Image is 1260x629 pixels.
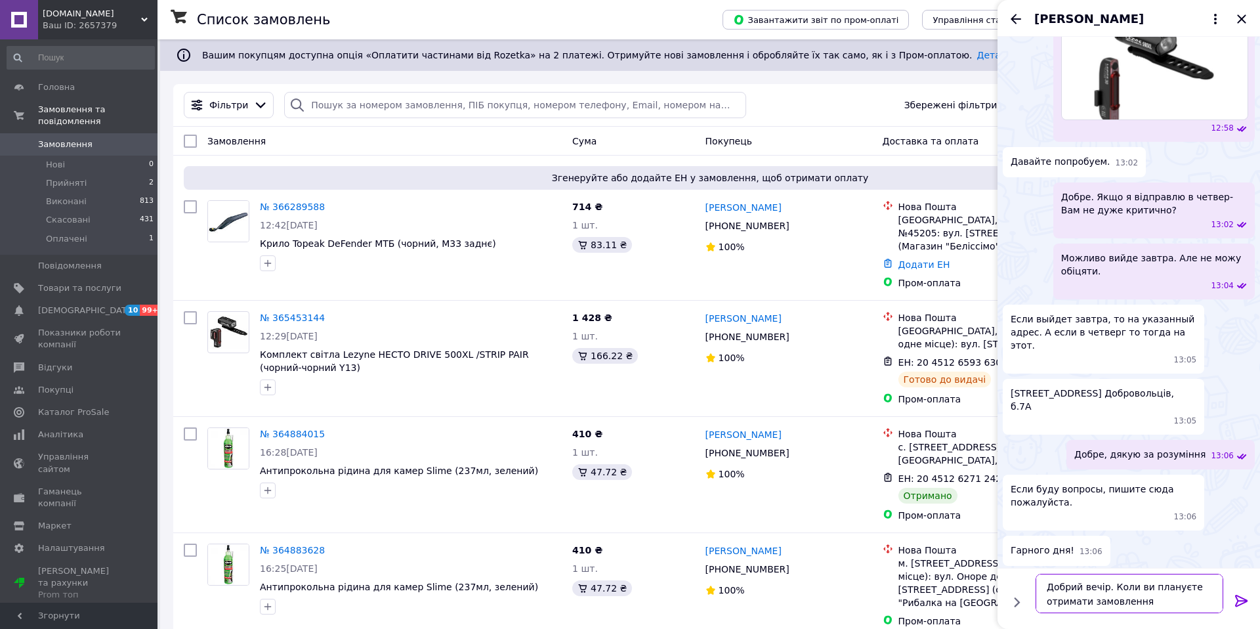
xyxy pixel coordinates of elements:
span: Маркет [38,520,72,532]
span: 13:05 07.10.2025 [1174,416,1197,427]
span: Завантажити звіт по пром-оплаті [733,14,898,26]
span: 410 ₴ [572,429,602,439]
div: [PHONE_NUMBER] [703,444,792,462]
a: Антипрокольна рідина для камер Slime (237мл, зелений) [260,466,538,476]
span: Прийняті [46,177,87,189]
h1: Список замовлень [197,12,330,28]
span: [STREET_ADDRESS] Добровольців, б.7А [1011,387,1196,413]
span: Давайте попробуем. [1011,155,1110,169]
div: Пром-оплата [898,615,1085,628]
img: Фото товару [208,201,249,242]
span: Покупці [38,384,73,396]
span: 13:06 07.10.2025 [1080,546,1102,557]
span: 1 428 ₴ [572,313,612,323]
a: [PERSON_NAME] [705,312,782,325]
span: Добре, дякую за розуміння [1074,448,1206,462]
div: 47.72 ₴ [572,580,632,596]
span: Добре. Якщо я відправлю в четвер- Вам не дуже критично? [1061,190,1247,217]
a: № 365453144 [260,313,325,323]
div: Пром-оплата [898,509,1085,522]
div: 47.72 ₴ [572,464,632,480]
a: Комплект світла Lezyne HECTO DRIVE 500XL /STRIP PAIR (чорний-чорний Y13) [260,349,529,373]
span: Товари та послуги [38,282,121,294]
span: Відгуки [38,362,72,374]
span: 16:25[DATE] [260,563,318,574]
input: Пошук за номером замовлення, ПІБ покупця, номером телефону, Email, номером накладної [284,92,746,118]
div: Нова Пошта [898,311,1085,324]
a: Додати ЕН [898,259,950,270]
div: Ваш ID: 2657379 [43,20,157,32]
a: Фото товару [207,200,249,242]
span: 714 ₴ [572,202,602,212]
a: Фото товару [207,427,249,469]
span: 1 [149,233,154,245]
span: Виконані [46,196,87,207]
div: Нова Пошта [898,544,1085,557]
span: Згенеруйте або додайте ЕН у замовлення, щоб отримати оплату [189,171,1231,184]
span: Вашим покупцям доступна опція «Оплатити частинами від Rozetka» на 2 платежі. Отримуйте нові замов... [202,50,1034,60]
span: Скасовані [46,214,91,226]
img: ᐅ Комплект світла Lezyne HECTO ... [1061,20,1248,120]
span: Доставка та оплата [883,136,979,146]
span: 12:42[DATE] [260,220,318,230]
span: Можливо вийде завтра. Але не можу обіцяти. [1061,251,1247,278]
span: 410 ₴ [572,545,602,555]
img: Фото товару [208,315,249,349]
div: Пром-оплата [898,276,1085,290]
span: 1 шт. [572,563,598,574]
span: 12:29[DATE] [260,331,318,341]
div: Нова Пошта [898,200,1085,213]
span: Збережені фільтри: [904,98,1000,112]
span: Замовлення [38,139,93,150]
div: [PHONE_NUMBER] [703,328,792,346]
a: № 366289588 [260,202,325,212]
span: Оплачені [46,233,87,245]
span: 13:02 07.10.2025 [1116,158,1139,169]
span: Cума [572,136,597,146]
button: Показати кнопки [1008,594,1025,611]
span: 13:06 07.10.2025 [1211,450,1234,462]
span: 100% [719,469,745,479]
span: 431 [140,214,154,226]
div: Отримано [898,488,957,504]
a: [PERSON_NAME] [705,428,782,441]
div: с. [STREET_ADDRESS]: вул. [GEOGRAPHIC_DATA], 18 [898,441,1085,467]
div: [PHONE_NUMBER] [703,560,792,578]
img: Фото товару [208,428,249,469]
span: Если выйдет завтра, то на указанный адрес. А если в четверг то тогда на этот. [1011,313,1196,352]
button: Завантажити звіт по пром-оплаті [723,10,909,30]
span: 813 [140,196,154,207]
div: Нова Пошта [898,427,1085,441]
span: 12:58 07.10.2025 [1211,123,1234,134]
span: Если буду вопросы, пишите сюда пожалуйста. [1011,483,1196,509]
span: Налаштування [38,542,105,554]
span: 1 шт. [572,331,598,341]
span: 100% [719,585,745,596]
span: 16:28[DATE] [260,447,318,458]
span: Повідомлення [38,260,102,272]
span: [PERSON_NAME] та рахунки [38,565,121,601]
div: Пром-оплата [898,393,1085,406]
span: 13:04 07.10.2025 [1211,280,1234,292]
span: [DEMOGRAPHIC_DATA] [38,305,135,316]
button: Управління статусами [922,10,1043,30]
span: Гарного дня! [1011,544,1074,557]
span: Управління статусами [933,15,1033,25]
span: Аналітика [38,429,83,441]
a: Антипрокольна рідина для камер Slime (237мл, зелений) [260,582,538,592]
button: [PERSON_NAME] [1034,11,1223,28]
span: 13:02 07.10.2025 [1211,219,1234,230]
a: Крило Topeak DeFender МТБ (чорний, М33 заднє) [260,238,496,249]
span: Покупець [705,136,752,146]
span: Гаманець компанії [38,486,121,510]
a: Детальніше [977,50,1035,60]
div: 83.11 ₴ [572,237,632,253]
input: Пошук [7,46,155,70]
div: [GEOGRAPHIC_DATA], Поштомат №45205: вул. [STREET_ADDRESS] (Магазин "Беліссімо") [898,213,1085,253]
div: 166.22 ₴ [572,348,638,364]
span: Velotime.ua [43,8,141,20]
span: Замовлення та повідомлення [38,104,157,127]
